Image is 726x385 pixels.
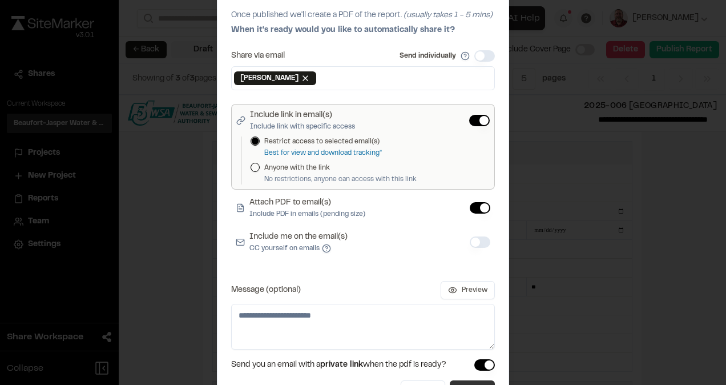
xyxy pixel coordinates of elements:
[231,286,301,294] label: Message (optional)
[400,51,456,61] label: Send individually
[231,359,446,371] span: Send you an email with a when the pdf is ready?
[264,137,382,147] label: Restrict access to selected email(s)
[249,196,365,219] label: Attach PDF to email(s)
[264,163,417,173] label: Anyone with the link
[231,52,285,60] label: Share via email
[250,122,355,132] p: Include link with specific access
[249,231,348,254] label: Include me on the email(s)
[250,109,355,132] label: Include link in email(s)
[441,281,495,299] button: Preview
[264,174,417,185] p: No restrictions, anyone can access with this link
[322,244,331,253] button: Include me on the email(s)CC yourself on emails
[231,9,495,22] p: Once published we'll create a PDF of the report.
[264,148,382,158] p: Best for view and download tracking*
[249,243,348,254] p: CC yourself on emails
[240,73,299,83] span: [PERSON_NAME]
[320,362,363,368] span: private link
[231,27,455,34] span: When it's ready would you like to automatically share it?
[249,209,365,219] p: Include PDF in emails (pending size)
[404,12,493,19] span: (usually takes 1 - 5 mins)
